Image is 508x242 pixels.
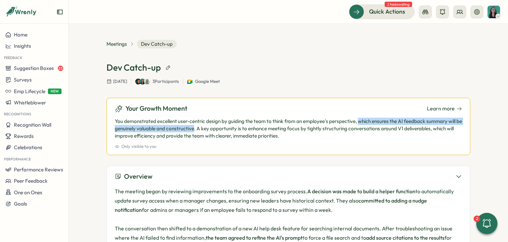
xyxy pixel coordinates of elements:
a: Shreya [141,79,147,85]
a: Meetings [106,40,127,48]
span: Emp Lifecycle [14,88,45,94]
span: Whistleblower [14,99,46,106]
img: Shreya [487,6,500,18]
span: Quick Actions [369,7,405,16]
a: Learn more [427,104,462,113]
a: Matt Brooks [147,79,153,85]
strong: add source citations to the results [366,234,444,241]
span: Recognition Wall [14,122,51,128]
span: One on Ones [14,189,42,196]
span: 2 tasks waiting [385,2,412,7]
p: 3 Participants [152,79,179,85]
span: NEW [48,89,62,94]
span: Insights [14,43,31,49]
h1: Dev Catch-up [106,62,161,73]
strong: the team agreed to refine the AI's prompt [206,234,303,241]
span: 23 [58,66,63,71]
span: Surveys [14,77,32,83]
span: Home [14,31,27,38]
h3: Overview [124,171,152,182]
span: Suggestion Boxes [14,65,54,71]
p: You demonstrated excellent user-centric design by guiding the team to think from an employee's pe... [115,118,462,140]
span: Performance Reviews [14,166,63,173]
button: Expand sidebar [57,9,63,15]
button: Quick Actions [349,4,415,19]
span: Rewards [14,133,34,139]
span: [DATE] [113,79,127,85]
img: Manish Panwar [135,79,141,85]
span: Dev Catch-up [137,40,177,48]
h3: Your Growth Moment [125,103,187,114]
div: 2 [474,215,480,222]
span: Learn more [427,104,455,113]
span: Celebrations [14,144,42,151]
button: 2 [476,213,497,234]
img: Shreya [140,79,146,85]
span: Goals [14,201,27,207]
span: Peer Feedback [14,178,48,184]
span: Only visible to you [121,144,156,150]
strong: A decision was made to build a helper function [307,188,415,195]
span: Google Meet [195,79,220,85]
img: Matt Brooks [144,79,150,85]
